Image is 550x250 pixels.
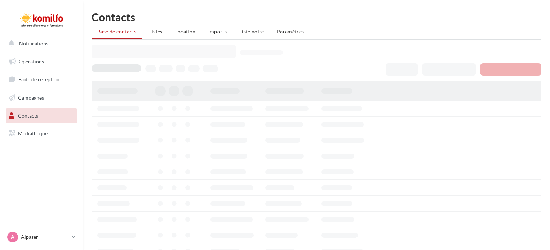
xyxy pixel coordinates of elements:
span: Boîte de réception [18,76,59,82]
span: Liste noire [239,28,264,35]
button: Notifications [4,36,76,51]
a: Opérations [4,54,79,69]
span: Médiathèque [18,130,48,136]
span: A [11,233,14,241]
span: Imports [208,28,227,35]
span: Notifications [19,40,48,46]
a: A Alpaser [6,230,77,244]
a: Médiathèque [4,126,79,141]
h1: Contacts [92,12,541,22]
a: Contacts [4,108,79,123]
span: Contacts [18,112,38,118]
a: Campagnes [4,90,79,105]
span: Location [175,28,196,35]
span: Paramètres [277,28,304,35]
span: Opérations [19,58,44,64]
p: Alpaser [21,233,69,241]
span: Campagnes [18,95,44,101]
a: Boîte de réception [4,72,79,87]
span: Listes [149,28,163,35]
